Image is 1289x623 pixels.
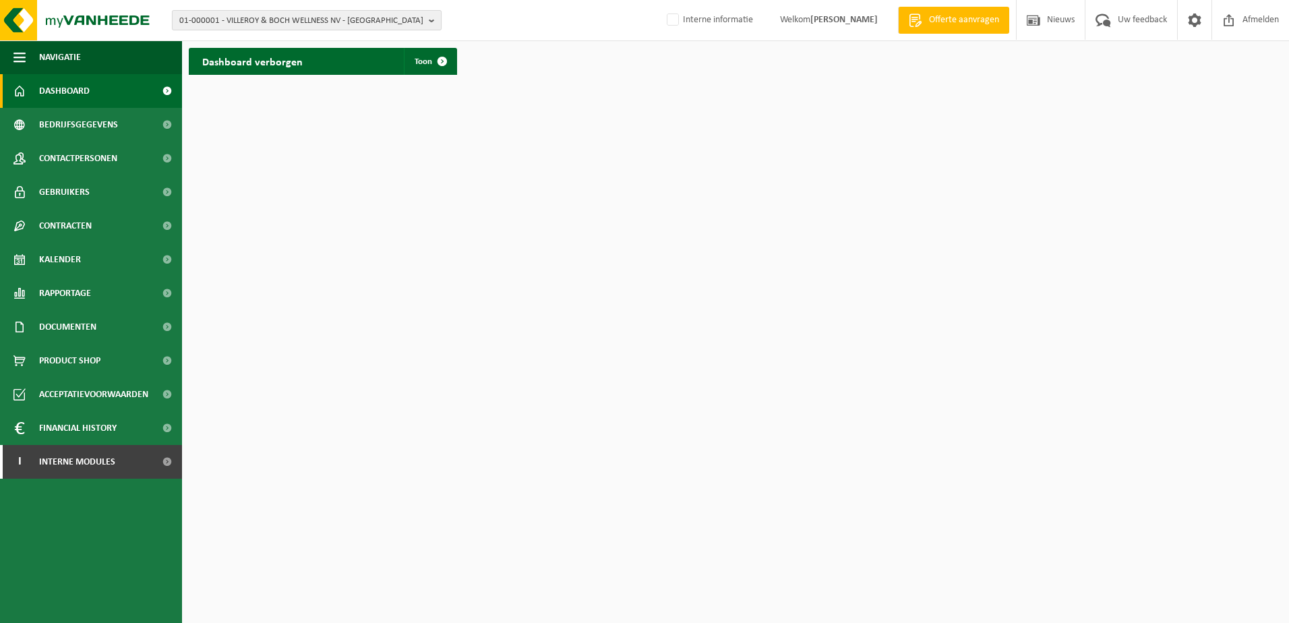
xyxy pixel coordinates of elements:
[13,445,26,479] span: I
[39,276,91,310] span: Rapportage
[39,40,81,74] span: Navigatie
[415,57,432,66] span: Toon
[39,243,81,276] span: Kalender
[179,11,423,31] span: 01-000001 - VILLEROY & BOCH WELLNESS NV - [GEOGRAPHIC_DATA]
[810,15,878,25] strong: [PERSON_NAME]
[39,209,92,243] span: Contracten
[664,10,753,30] label: Interne informatie
[39,74,90,108] span: Dashboard
[39,108,118,142] span: Bedrijfsgegevens
[172,10,442,30] button: 01-000001 - VILLEROY & BOCH WELLNESS NV - [GEOGRAPHIC_DATA]
[404,48,456,75] a: Toon
[926,13,1002,27] span: Offerte aanvragen
[39,175,90,209] span: Gebruikers
[39,411,117,445] span: Financial History
[39,142,117,175] span: Contactpersonen
[898,7,1009,34] a: Offerte aanvragen
[39,344,100,378] span: Product Shop
[39,445,115,479] span: Interne modules
[39,378,148,411] span: Acceptatievoorwaarden
[39,310,96,344] span: Documenten
[189,48,316,74] h2: Dashboard verborgen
